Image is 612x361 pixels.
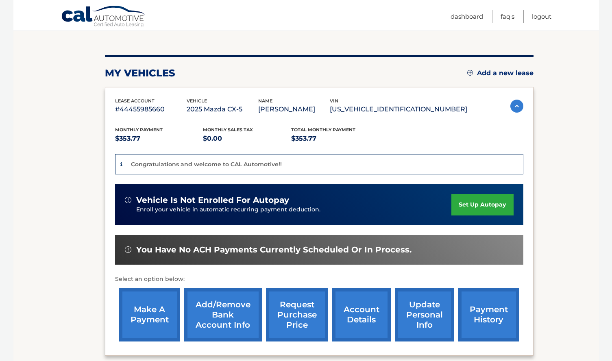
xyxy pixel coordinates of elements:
[258,98,272,104] span: name
[184,288,262,341] a: Add/Remove bank account info
[187,104,258,115] p: 2025 Mazda CX-5
[395,288,454,341] a: update personal info
[136,195,289,205] span: vehicle is not enrolled for autopay
[61,5,146,29] a: Cal Automotive
[125,246,131,253] img: alert-white.svg
[105,67,175,79] h2: my vehicles
[115,127,163,133] span: Monthly Payment
[532,10,551,23] a: Logout
[266,288,328,341] a: request purchase price
[258,104,330,115] p: [PERSON_NAME]
[291,133,379,144] p: $353.77
[115,104,187,115] p: #44455985660
[131,161,282,168] p: Congratulations and welcome to CAL Automotive!!
[203,127,253,133] span: Monthly sales Tax
[501,10,514,23] a: FAQ's
[136,245,412,255] span: You have no ACH payments currently scheduled or in process.
[203,133,291,144] p: $0.00
[136,205,452,214] p: Enroll your vehicle in automatic recurring payment deduction.
[332,288,391,341] a: account details
[451,10,483,23] a: Dashboard
[510,100,523,113] img: accordion-active.svg
[451,194,513,215] a: set up autopay
[330,104,467,115] p: [US_VEHICLE_IDENTIFICATION_NUMBER]
[330,98,338,104] span: vin
[115,98,155,104] span: lease account
[187,98,207,104] span: vehicle
[115,274,523,284] p: Select an option below:
[467,69,534,77] a: Add a new lease
[119,288,180,341] a: make a payment
[125,197,131,203] img: alert-white.svg
[467,70,473,76] img: add.svg
[115,133,203,144] p: $353.77
[291,127,355,133] span: Total Monthly Payment
[458,288,519,341] a: payment history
